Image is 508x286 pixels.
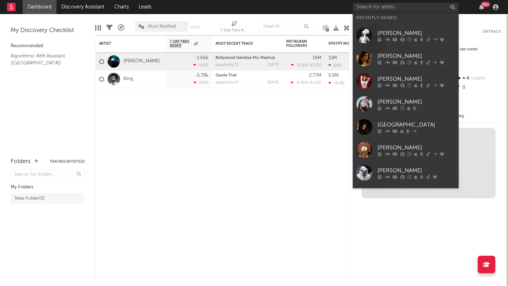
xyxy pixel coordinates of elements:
div: [PERSON_NAME] [377,98,455,106]
div: New Folder ( 0 ) [15,194,45,203]
span: -31.6k [296,63,307,67]
div: Instagram Followers [286,39,311,48]
div: 5.9M [328,73,339,78]
span: Most Notified [148,24,176,29]
div: Quote That [216,74,279,77]
div: 7-Day Fans Added (7-Day Fans Added) [220,26,248,35]
a: [PERSON_NAME] [353,161,459,184]
div: My Discovery Checklist [11,26,85,35]
a: [PERSON_NAME] [353,93,459,116]
div: Most Recent Track [216,42,268,46]
div: 183k [328,63,341,68]
div: ( ) [291,63,321,67]
div: -178 % [194,80,208,85]
div: -5.78k [195,73,208,78]
div: 99 + [481,2,490,7]
input: Search for folders... [11,169,85,180]
div: 7-Day Fans Added (7-Day Fans Added) [220,18,248,38]
div: Bollywood Dandiya Mix Mashup [216,56,279,60]
button: 99+ [479,4,484,10]
input: Search for artists [353,3,459,12]
div: Recently Viewed [356,14,455,22]
a: [PERSON_NAME] [353,70,459,93]
div: popularity: 33 [216,63,238,67]
div: Folders [11,157,31,166]
div: [PERSON_NAME] [377,75,455,83]
a: [PERSON_NAME] [353,24,459,47]
div: -109 % [193,63,208,67]
a: [PERSON_NAME] [353,138,459,161]
button: Tracked Artists(2) [50,160,85,163]
a: New Folder(0) [11,193,85,204]
a: [PERSON_NAME] [353,184,459,207]
div: Artist [99,42,152,46]
div: [PERSON_NAME] [377,143,455,152]
a: [PERSON_NAME] [123,58,160,64]
div: [DATE] [267,63,279,67]
div: Recommended [11,42,85,50]
button: Untrack [483,28,501,35]
div: 4 [454,74,501,83]
span: -6.56k [295,81,307,85]
div: [DATE] [267,81,279,85]
div: Spotify Monthly Listeners [328,42,381,46]
button: Save [190,25,200,29]
div: 2.77M [309,73,321,78]
div: A&R Pipeline [118,18,124,38]
div: -1.66k [195,56,208,60]
div: [PERSON_NAME] [377,52,455,60]
div: popularity: 47 [216,81,239,85]
a: Quote That [216,74,237,77]
div: [GEOGRAPHIC_DATA] [377,120,455,129]
span: 7-Day Fans Added [170,39,192,48]
input: Search... [259,21,312,32]
span: -93.3 % [308,63,320,67]
div: Edit Columns [95,18,101,38]
div: -41.8k [328,81,345,85]
a: Bollywood Dandiya Mix Mashup [216,56,275,60]
a: King [123,76,133,82]
div: [PERSON_NAME] [377,166,455,175]
a: [GEOGRAPHIC_DATA] [353,116,459,138]
span: -41.2 % [308,81,320,85]
div: [PERSON_NAME] [377,29,455,37]
span: +100 % [469,77,485,81]
a: [PERSON_NAME] [353,47,459,70]
div: 19M [313,56,321,60]
div: Filters [106,18,113,38]
a: Algorithmic A&R Assistant ([GEOGRAPHIC_DATA]) [11,52,78,67]
div: 0 [454,83,501,92]
div: 15M [328,56,337,60]
div: ( ) [291,80,321,85]
div: My Folders [11,183,85,192]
